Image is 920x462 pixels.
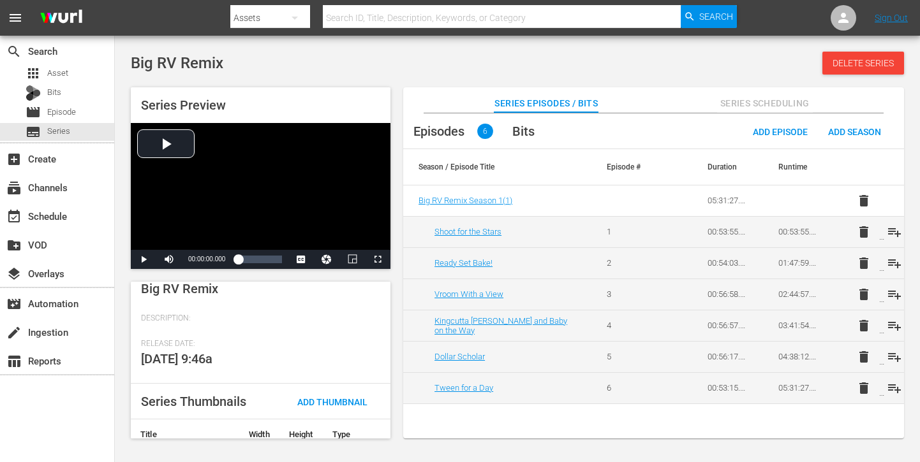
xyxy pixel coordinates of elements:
[141,339,374,349] span: Release Date:
[856,318,872,333] span: delete
[879,342,910,372] button: playlist_add
[26,66,41,81] span: Asset
[591,149,662,185] th: Episode #
[131,123,390,269] div: Video Player
[849,185,879,216] button: delete
[188,256,225,263] span: 00:00:00.000
[156,250,182,269] button: Mute
[238,256,282,263] div: Progress Bar
[763,216,834,247] td: 00:53:55.663
[692,310,763,341] td: 00:56:57.342
[879,279,910,310] button: playlist_add
[26,105,41,120] span: Episode
[591,278,662,310] td: 3
[434,289,503,299] a: Vroom With a View
[692,247,763,278] td: 00:54:03.685
[856,380,872,396] span: delete
[887,287,902,302] span: playlist_add
[763,278,834,310] td: 02:44:57.650
[47,125,70,138] span: Series
[141,281,218,296] span: Big RV Remix
[365,250,390,269] button: Fullscreen
[419,196,512,205] span: Big RV Remix Season 1 ( 1 )
[856,287,872,302] span: delete
[287,390,378,413] button: Add Thumbnail
[818,120,891,143] button: Add Season
[699,5,733,28] span: Search
[763,310,834,341] td: 03:41:54.992
[47,86,61,99] span: Bits
[131,54,223,72] span: Big RV Remix
[887,224,902,240] span: playlist_add
[849,310,879,341] button: delete
[763,247,834,278] td: 01:47:59.348
[849,248,879,278] button: delete
[6,44,22,59] span: Search
[339,250,365,269] button: Picture-in-Picture
[314,250,339,269] button: Jump To Time
[6,325,22,340] span: Ingestion
[434,258,493,268] a: Ready Set Bake!
[403,149,591,185] th: Season / Episode Title
[856,224,872,240] span: delete
[288,250,314,269] button: Captions
[856,193,872,208] span: delete
[591,216,662,247] td: 1
[591,372,662,403] td: 6
[434,352,485,361] a: Dollar Scholar
[887,256,902,271] span: playlist_add
[131,419,239,450] th: Title
[141,351,212,366] span: [DATE] 9:46a
[763,372,834,403] td: 05:31:27.958
[434,227,501,236] a: Shoot for the Stars
[849,373,879,403] button: delete
[6,296,22,312] span: Automation
[879,248,910,278] button: playlist_add
[31,3,92,33] img: ans4CAIJ8jUAAAAAAAAAAAAAAAAAAAAAAAAgQb4GAAAAAAAAAAAAAAAAAAAAAAAAJMjXAAAAAAAAAAAAAAAAAAAAAAAAgAT5G...
[6,354,22,369] span: Reports
[849,279,879,310] button: delete
[141,314,374,324] span: Description:
[6,266,22,282] span: Overlays
[512,124,535,139] span: Bits
[591,310,662,341] td: 4
[692,341,763,372] td: 00:56:17.257
[849,217,879,247] button: delete
[413,124,464,139] span: Episodes
[419,196,512,205] a: Big RV Remix Season 1(1)
[887,380,902,396] span: playlist_add
[141,394,246,409] span: Series Thumbnails
[131,250,156,269] button: Play
[692,372,763,403] td: 00:53:15.709
[681,5,737,28] button: Search
[141,97,226,113] span: Series Preview
[434,383,493,393] a: Tween for a Day
[477,124,493,139] span: 6
[6,209,22,224] span: Schedule
[763,341,834,372] td: 04:38:12.249
[26,124,41,140] span: Series
[6,180,22,196] span: Channels
[279,419,323,450] th: Height
[26,85,41,101] div: Bits
[287,397,378,407] span: Add Thumbnail
[849,342,879,372] button: delete
[8,10,23,25] span: menu
[879,310,910,341] button: playlist_add
[47,106,76,119] span: Episode
[887,318,902,333] span: playlist_add
[743,120,818,143] button: Add Episode
[692,149,763,185] th: Duration
[879,217,910,247] button: playlist_add
[6,238,22,253] span: VOD
[692,216,763,247] td: 00:53:55.663
[591,247,662,278] td: 2
[239,419,279,450] th: Width
[887,349,902,365] span: playlist_add
[47,67,68,80] span: Asset
[717,96,813,112] span: Series Scheduling
[692,278,763,310] td: 00:56:58.302
[875,13,908,23] a: Sign Out
[818,127,891,137] span: Add Season
[591,341,662,372] td: 5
